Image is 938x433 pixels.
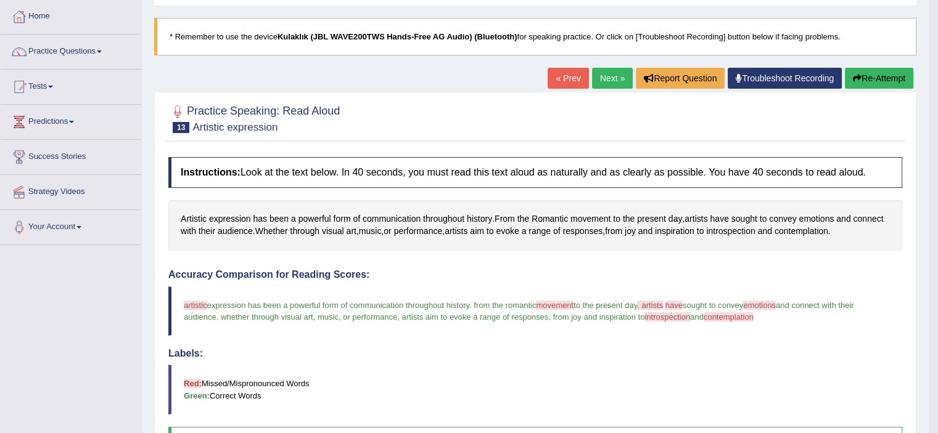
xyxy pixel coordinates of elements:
span: Click to see word definition [253,212,267,225]
span: Click to see word definition [359,225,382,238]
a: Predictions [1,105,141,136]
span: Click to see word definition [470,225,484,238]
span: sought to convey [683,301,743,310]
span: . [469,301,472,310]
b: Instructions: [181,167,241,177]
b: Red: [184,379,202,388]
span: Click to see word definition [710,212,728,225]
span: introspection [644,312,690,322]
a: « Prev [548,68,588,89]
span: Click to see word definition [570,212,611,225]
span: , [397,312,400,322]
blockquote: Missed/Mispronounced Words Correct Words [168,365,902,414]
span: Click to see word definition [853,212,883,225]
span: Click to see word definition [775,225,828,238]
h2: Practice Speaking: Read Aloud [168,102,340,133]
span: and connect with their audience [184,301,856,322]
span: have [665,301,683,310]
span: Click to see word definition [799,212,834,225]
a: Practice Questions [1,34,141,65]
span: whether through visual art [221,312,313,322]
span: Click to see word definition [255,225,288,238]
span: Click to see word definition [487,225,494,238]
blockquote: * Remember to use the device for speaking practice. Or click on [Troubleshoot Recording] button b... [154,18,916,55]
span: Click to see word definition [655,225,694,238]
span: Click to see word definition [669,212,683,225]
span: Click to see word definition [517,212,529,225]
button: Re-Attempt [845,68,913,89]
span: Click to see word definition [685,212,707,225]
span: Click to see word definition [758,225,772,238]
span: artists aim to evoke a range of responses [401,312,548,322]
span: 13 [173,122,189,133]
span: expression has been a powerful form of communication throughout history [207,301,469,310]
span: , artists [637,301,663,310]
span: , [313,312,316,322]
span: Click to see word definition [322,225,344,238]
span: Click to see word definition [298,212,331,225]
span: from joy and inspiration to [553,312,644,322]
span: Click to see word definition [347,225,356,238]
span: Click to see word definition [625,225,636,238]
span: Click to see word definition [637,212,666,225]
span: Click to see word definition [731,212,757,225]
b: Green: [184,391,210,400]
h4: Labels: [168,348,902,359]
span: from the romantic [474,301,536,310]
span: Click to see word definition [384,225,391,238]
a: Next » [592,68,633,89]
span: Click to see word definition [760,212,767,225]
span: Click to see word definition [334,212,351,225]
span: movement [536,301,574,310]
span: and [690,312,704,322]
a: Troubleshoot Recording [728,68,842,89]
button: Report Question [636,68,725,89]
span: Click to see word definition [529,225,551,238]
span: Click to see word definition [218,225,253,238]
span: Click to see word definition [623,212,635,225]
span: Click to see word definition [467,212,492,225]
span: Click to see word definition [181,212,207,225]
a: Strategy Videos [1,175,141,206]
span: Click to see word definition [532,212,568,225]
span: Click to see word definition [363,212,421,225]
span: or performance [343,312,397,322]
span: , [548,312,551,322]
span: Click to see word definition [181,225,196,238]
span: Click to see word definition [605,225,622,238]
span: Click to see word definition [706,225,755,238]
small: Artistic expression [192,121,278,133]
span: Click to see word definition [496,225,519,238]
span: Click to see word definition [290,225,319,238]
div: . , . , , , , . [168,200,902,250]
span: Click to see word definition [522,225,527,238]
span: Click to see word definition [269,212,289,225]
span: Click to see word definition [495,212,515,225]
span: Click to see word definition [209,212,251,225]
a: Success Stories [1,140,141,171]
span: emotions [743,301,776,310]
span: . [216,312,219,322]
a: Your Account [1,210,141,241]
span: Click to see word definition [423,212,464,225]
span: to the present day [574,301,637,310]
span: music [318,312,339,322]
span: Click to see word definition [445,225,467,238]
b: Kulaklık (JBL WAVE200TWS Hands-Free AG Audio) (Bluetooth) [278,32,517,41]
span: , [339,312,341,322]
span: artistic [184,301,207,310]
span: Click to see word definition [563,225,603,238]
span: Click to see word definition [553,225,561,238]
span: Click to see word definition [638,225,652,238]
a: Tests [1,70,141,100]
span: Click to see word definition [769,212,796,225]
span: Click to see word definition [613,212,620,225]
h4: Look at the text below. In 40 seconds, you must read this text aloud as naturally and as clearly ... [168,157,902,188]
span: Click to see word definition [394,225,443,238]
span: Click to see word definition [199,225,215,238]
h4: Accuracy Comparison for Reading Scores: [168,269,902,280]
span: Click to see word definition [697,225,704,238]
span: Click to see word definition [291,212,296,225]
span: Click to see word definition [353,212,360,225]
span: contemplation [704,312,754,322]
